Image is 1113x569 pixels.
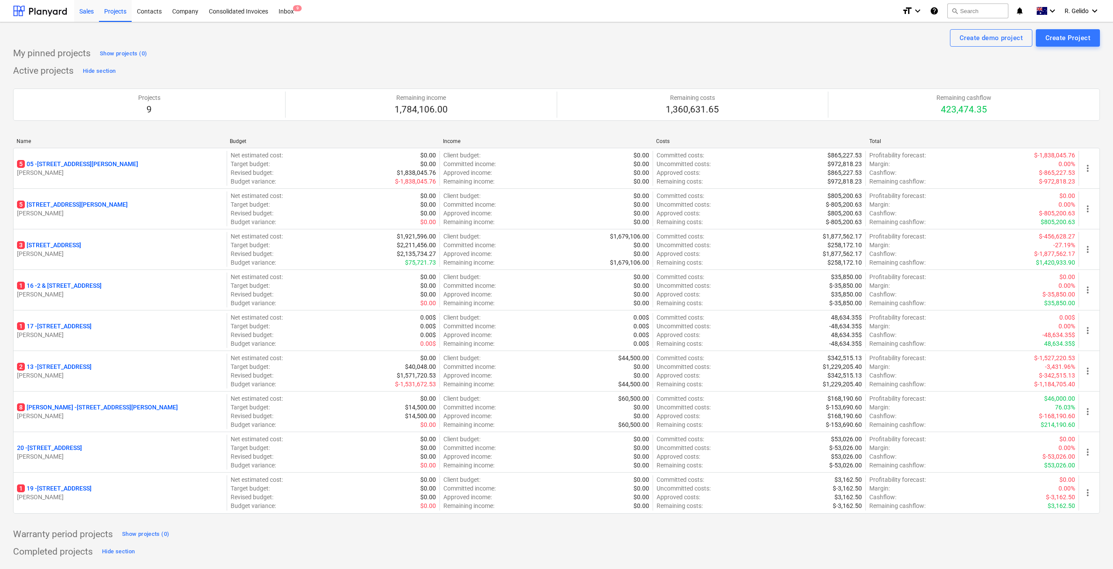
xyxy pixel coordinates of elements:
p: 20 - [STREET_ADDRESS] [17,443,82,452]
p: Budget variance : [231,299,276,307]
div: 5[STREET_ADDRESS][PERSON_NAME][PERSON_NAME] [17,200,223,218]
p: 48,634.35$ [831,313,862,322]
span: 3 [17,241,25,249]
p: Client budget : [443,191,480,200]
p: Committed costs : [657,354,704,362]
div: Name [17,138,223,144]
p: $0.00 [420,354,436,362]
p: Committed costs : [657,232,704,241]
i: format_size [902,6,912,16]
p: [PERSON_NAME] [17,452,223,461]
p: $168,190.60 [827,394,862,403]
div: Show projects (0) [100,49,147,59]
p: Profitability forecast : [869,273,926,281]
p: Net estimated cost : [231,313,283,322]
button: Create Project [1036,29,1100,47]
p: $-1,527,220.53 [1034,354,1075,362]
p: $865,227.53 [827,168,862,177]
p: Approved costs : [657,330,700,339]
span: 8 [17,403,25,411]
p: Approved costs : [657,168,700,177]
div: Show projects (0) [122,529,169,539]
p: $805,200.63 [827,209,862,218]
p: Profitability forecast : [869,354,926,362]
p: $-865,227.53 [1039,168,1075,177]
p: 05 - [STREET_ADDRESS][PERSON_NAME] [17,160,138,168]
p: $342,515.13 [827,371,862,380]
p: 0.00% [1059,160,1075,168]
p: $258,172.10 [827,258,862,267]
p: Profitability forecast : [869,313,926,322]
i: keyboard_arrow_down [1089,6,1100,16]
p: Target budget : [231,200,270,209]
p: Uncommitted costs : [657,281,711,290]
p: $805,200.63 [1041,218,1075,226]
p: $1,229,205.40 [823,362,862,371]
p: Budget variance : [231,218,276,226]
p: $0.00 [420,394,436,403]
p: -3,431.96% [1045,362,1075,371]
p: $0.00 [420,299,436,307]
p: 423,474.35 [936,104,991,116]
p: 0.00$ [633,322,649,330]
div: 8[PERSON_NAME] -[STREET_ADDRESS][PERSON_NAME][PERSON_NAME] [17,403,223,420]
p: Budget variance : [231,380,276,388]
p: $1,679,106.00 [610,258,649,267]
button: Hide section [100,545,137,559]
p: $258,172.10 [827,241,862,249]
p: Cashflow : [869,371,896,380]
p: $0.00 [420,151,436,160]
p: $1,838,045.76 [397,168,436,177]
p: 0.00% [1059,322,1075,330]
p: [PERSON_NAME] - [STREET_ADDRESS][PERSON_NAME] [17,403,178,412]
p: Margin : [869,160,890,168]
p: $972,818.23 [827,160,862,168]
p: Client budget : [443,273,480,281]
p: $0.00 [633,168,649,177]
p: Budget variance : [231,177,276,186]
i: keyboard_arrow_down [912,6,923,16]
p: Committed costs : [657,191,704,200]
p: Projects [138,93,160,102]
span: 5 [17,201,25,208]
span: more_vert [1082,406,1093,417]
p: Approved costs : [657,371,700,380]
p: $0.00 [633,191,649,200]
p: -48,634.35$ [1042,330,1075,339]
p: Cashflow : [869,209,896,218]
p: 1,360,631.65 [666,104,719,116]
button: Show projects (0) [98,47,149,61]
p: Target budget : [231,281,270,290]
p: $-35,850.00 [829,299,862,307]
p: -48,634.35$ [829,339,862,348]
p: Approved income : [443,290,492,299]
p: Margin : [869,362,890,371]
div: 116 -2 & [STREET_ADDRESS][PERSON_NAME] [17,281,223,299]
p: $-805,200.63 [826,218,862,226]
p: Uncommitted costs : [657,322,711,330]
p: $0.00 [633,209,649,218]
p: $0.00 [633,281,649,290]
p: [PERSON_NAME] [17,493,223,501]
span: 2 [17,363,25,371]
p: $46,000.00 [1044,394,1075,403]
p: Approved income : [443,371,492,380]
p: Committed income : [443,241,496,249]
p: $-342,515.13 [1039,371,1075,380]
span: more_vert [1082,447,1093,457]
p: Uncommitted costs : [657,362,711,371]
p: Remaining income [395,93,448,102]
div: Income [443,138,649,144]
p: 13 - [STREET_ADDRESS] [17,362,92,371]
p: Remaining costs : [657,380,703,388]
p: Remaining income : [443,177,494,186]
p: Target budget : [231,160,270,168]
p: $-1,877,562.17 [1034,249,1075,258]
p: [PERSON_NAME] [17,209,223,218]
p: Remaining income : [443,339,494,348]
p: [PERSON_NAME] [17,249,223,258]
p: 0.00$ [420,313,436,322]
p: Cashflow : [869,330,896,339]
p: $0.00 [633,160,649,168]
p: [PERSON_NAME] [17,168,223,177]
